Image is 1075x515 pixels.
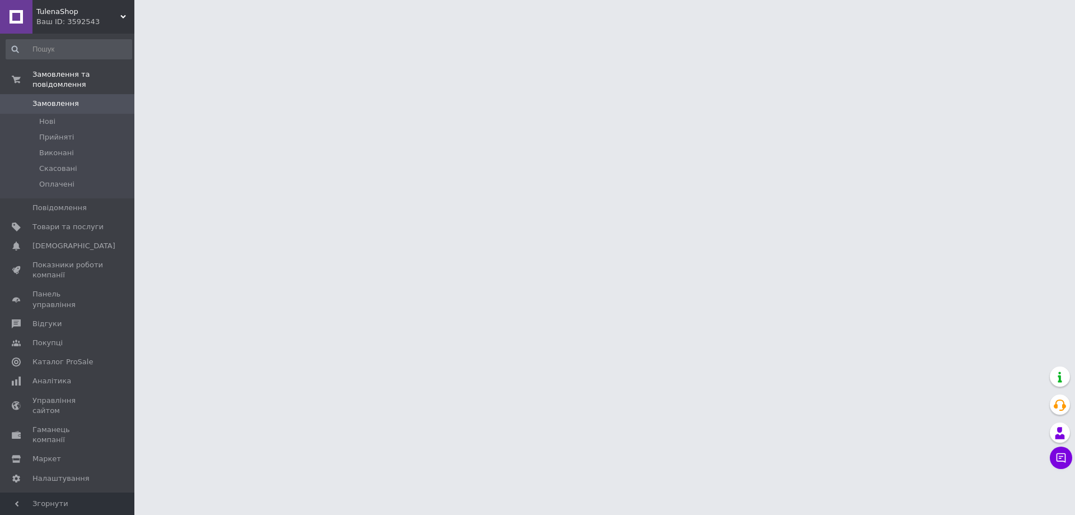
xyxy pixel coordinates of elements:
span: Нові [39,117,55,127]
span: Скасовані [39,164,77,174]
span: Показники роботи компанії [32,260,104,280]
span: Покупці [32,338,63,348]
span: Маркет [32,454,61,464]
span: Аналітика [32,376,71,386]
span: Повідомлення [32,203,87,213]
button: Чат з покупцем [1050,447,1072,469]
span: Налаштування [32,474,90,484]
div: Ваш ID: 3592543 [36,17,134,27]
span: [DEMOGRAPHIC_DATA] [32,241,115,251]
span: Виконані [39,148,74,158]
span: Прийняті [39,132,74,142]
input: Пошук [6,39,132,59]
span: Товари та послуги [32,222,104,232]
span: Відгуки [32,319,62,329]
span: Гаманець компанії [32,425,104,445]
span: Замовлення та повідомлення [32,69,134,90]
span: Оплачені [39,179,74,189]
span: Панель управління [32,289,104,309]
span: Каталог ProSale [32,357,93,367]
span: Управління сайтом [32,396,104,416]
span: TulenaShop [36,7,120,17]
span: Замовлення [32,99,79,109]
